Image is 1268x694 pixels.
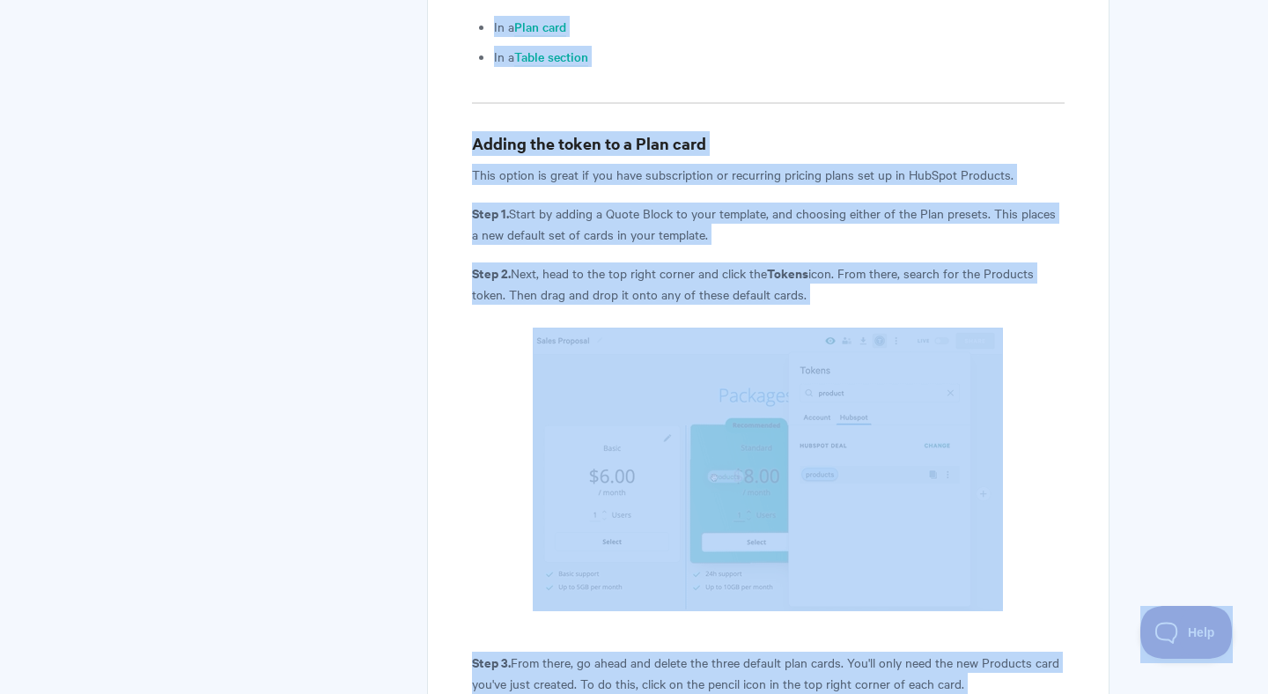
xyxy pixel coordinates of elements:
[472,164,1065,185] p: This option is great if you have subscription or recurring pricing plans set up in HubSpot Products.
[514,18,566,37] a: Plan card
[472,203,1065,245] p: Start by adding a Quote Block to your template, and choosing either of the Plan presets. This pla...
[472,203,509,222] strong: Step 1.
[472,263,511,282] strong: Step 2.
[767,263,808,282] strong: Tokens
[494,46,1065,67] li: In a
[472,652,1065,694] p: From there, go ahead and delete the three default plan cards. You'll only need the new Products c...
[472,131,1065,156] h3: Adding the token to a Plan card
[472,653,511,671] strong: Step 3.
[1140,606,1233,659] iframe: Toggle Customer Support
[514,48,588,67] a: Table section
[472,262,1065,305] p: Next, head to the top right corner and click the icon. From there, search for the Products token....
[494,16,1065,37] li: In a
